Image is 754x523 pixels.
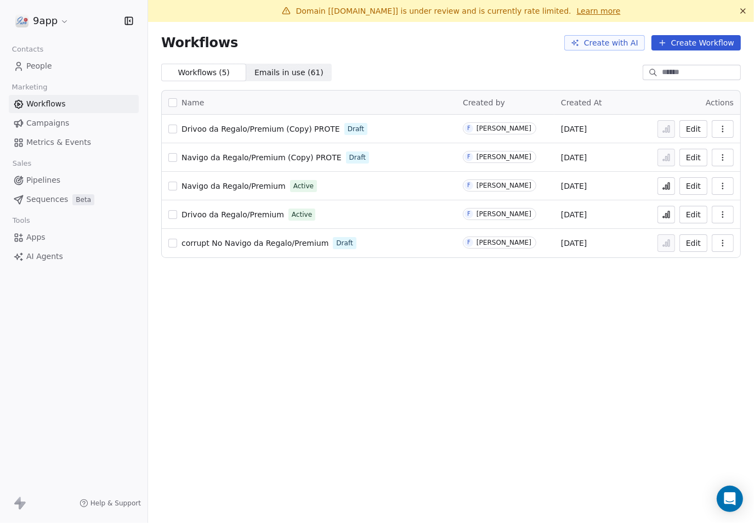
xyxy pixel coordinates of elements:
div: F [467,238,470,247]
span: Drivoo da Regalo/Premium (Copy) PROTE [182,125,340,133]
span: Pipelines [26,175,60,186]
a: People [9,57,139,75]
span: Draft [348,124,364,134]
span: [DATE] [561,152,587,163]
span: Emails in use ( 61 ) [254,67,324,78]
span: Campaigns [26,117,69,129]
a: Learn more [577,5,621,16]
button: Edit [679,149,707,166]
button: Create with AI [564,35,645,50]
span: Contacts [7,41,48,58]
span: Marketing [7,79,52,95]
span: Active [293,181,314,191]
span: [DATE] [561,209,587,220]
a: AI Agents [9,248,139,266]
button: 9app [13,12,71,30]
a: Workflows [9,95,139,113]
span: AI Agents [26,251,63,262]
span: Navigo da Regalo/Premium [182,182,286,190]
div: F [467,124,470,133]
a: Drivoo da Regalo/Premium [182,209,284,220]
span: Draft [349,153,366,162]
button: Create Workflow [651,35,741,50]
span: Name [182,97,204,109]
div: F [467,210,470,218]
div: F [467,181,470,190]
div: [PERSON_NAME] [477,153,531,161]
span: [DATE] [561,123,587,134]
div: F [467,153,470,161]
span: Domain [[DOMAIN_NAME]] is under review and is currently rate limited. [296,7,571,15]
span: Actions [706,98,734,107]
span: 9app [33,14,58,28]
span: People [26,60,52,72]
span: [DATE] [561,238,587,249]
a: Apps [9,228,139,246]
span: Tools [8,212,35,229]
span: Sequences [26,194,68,205]
a: Pipelines [9,171,139,189]
a: Drivoo da Regalo/Premium (Copy) PROTE [182,123,340,134]
span: Metrics & Events [26,137,91,148]
span: Draft [336,238,353,248]
div: [PERSON_NAME] [477,125,531,132]
a: Metrics & Events [9,133,139,151]
span: corrupt No Navigo da Regalo/Premium [182,239,328,248]
span: Active [292,210,312,220]
a: corrupt No Navigo da Regalo/Premium [182,238,328,249]
button: Edit [679,234,707,252]
span: Drivoo da Regalo/Premium [182,210,284,219]
div: [PERSON_NAME] [477,182,531,189]
div: Open Intercom Messenger [717,486,743,512]
div: [PERSON_NAME] [477,210,531,218]
span: Help & Support [90,499,141,508]
span: Navigo da Regalo/Premium (Copy) PROTE [182,153,342,162]
a: Help & Support [80,499,141,508]
span: Beta [72,194,94,205]
button: Edit [679,120,707,138]
span: Sales [8,155,36,172]
button: Edit [679,177,707,195]
div: [PERSON_NAME] [477,239,531,246]
span: Created At [561,98,602,107]
span: [DATE] [561,181,587,192]
a: Navigo da Regalo/Premium [182,181,286,192]
img: logo_con%20trasparenza.png [15,14,29,27]
a: Navigo da Regalo/Premium (Copy) PROTE [182,152,342,163]
span: Workflows [26,98,66,110]
a: SequencesBeta [9,190,139,209]
a: Campaigns [9,114,139,132]
span: Apps [26,232,46,243]
span: Created by [463,98,505,107]
span: Workflows [161,35,238,50]
button: Edit [679,206,707,223]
